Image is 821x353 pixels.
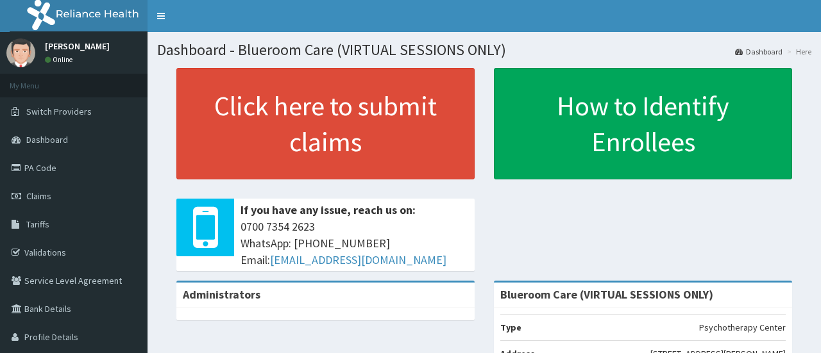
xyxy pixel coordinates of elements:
img: User Image [6,38,35,67]
strong: Blueroom Care (VIRTUAL SESSIONS ONLY) [500,287,713,302]
p: Psychotherapy Center [699,321,786,334]
a: How to Identify Enrollees [494,68,792,179]
b: Administrators [183,287,260,302]
span: 0700 7354 2623 WhatsApp: [PHONE_NUMBER] Email: [241,218,468,268]
a: Online [45,55,76,64]
b: If you have any issue, reach us on: [241,202,416,217]
h1: Dashboard - Blueroom Care (VIRTUAL SESSIONS ONLY) [157,42,811,58]
span: Claims [26,190,51,202]
b: Type [500,322,521,333]
span: Switch Providers [26,106,92,117]
a: [EMAIL_ADDRESS][DOMAIN_NAME] [270,252,446,267]
span: Tariffs [26,218,49,230]
span: Dashboard [26,134,68,145]
a: Click here to submit claims [176,68,475,179]
p: [PERSON_NAME] [45,42,110,51]
li: Here [784,46,811,57]
a: Dashboard [735,46,783,57]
